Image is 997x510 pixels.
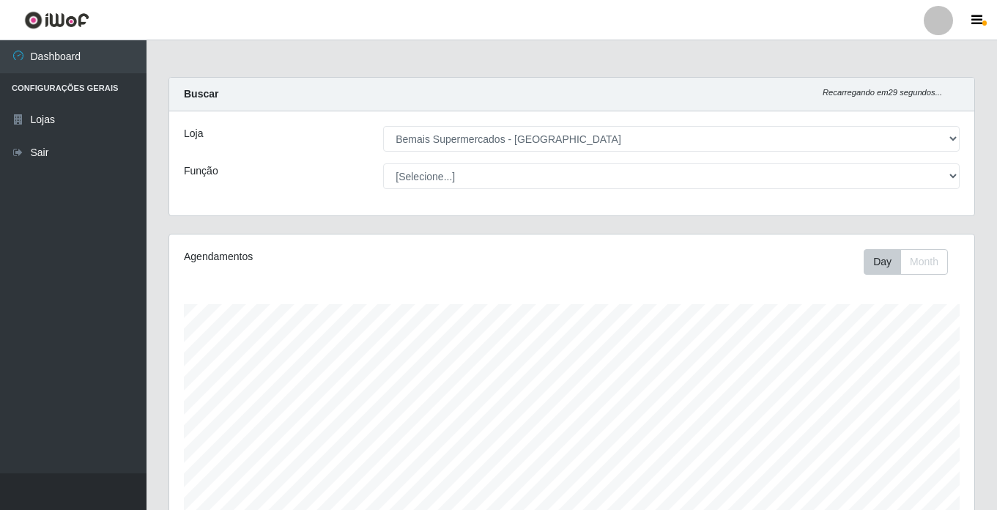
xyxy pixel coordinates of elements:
[24,11,89,29] img: CoreUI Logo
[864,249,948,275] div: First group
[864,249,960,275] div: Toolbar with button groups
[823,88,942,97] i: Recarregando em 29 segundos...
[184,126,203,141] label: Loja
[184,163,218,179] label: Função
[184,88,218,100] strong: Buscar
[184,249,494,265] div: Agendamentos
[900,249,948,275] button: Month
[864,249,901,275] button: Day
